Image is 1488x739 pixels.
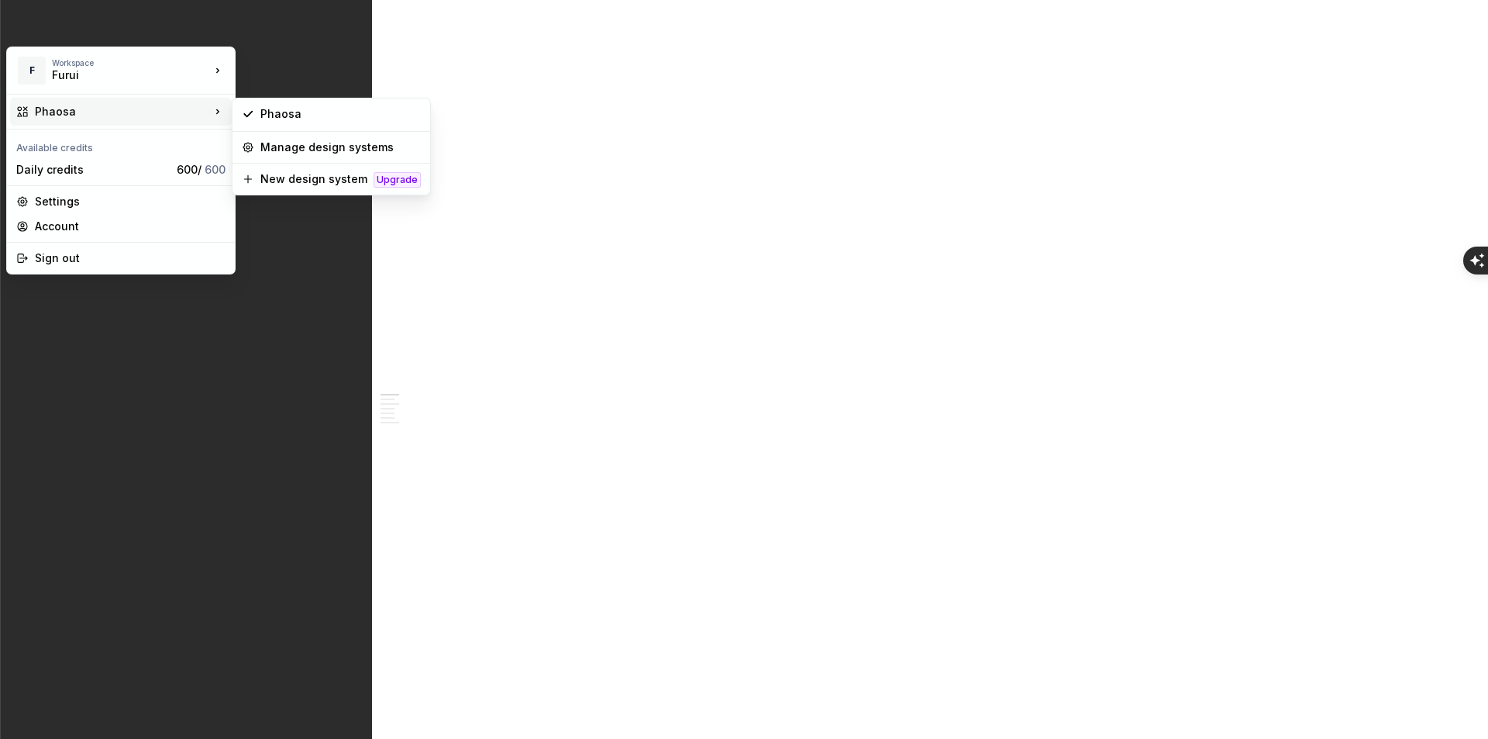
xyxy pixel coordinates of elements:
div: Manage design systems [260,140,421,155]
span: 600 / [177,163,226,176]
div: Settings [35,194,226,209]
div: Account [35,219,226,234]
div: Phaosa [260,106,421,122]
div: Upgrade [374,172,421,188]
div: Daily credits [16,162,170,178]
div: Phaosa [35,104,210,119]
div: F [18,57,46,85]
span: 600 [205,163,226,176]
div: Workspace [52,58,210,67]
div: Available credits [10,133,232,157]
div: New design system [260,171,367,187]
div: Sign out [35,250,226,266]
div: Furui [52,67,184,83]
